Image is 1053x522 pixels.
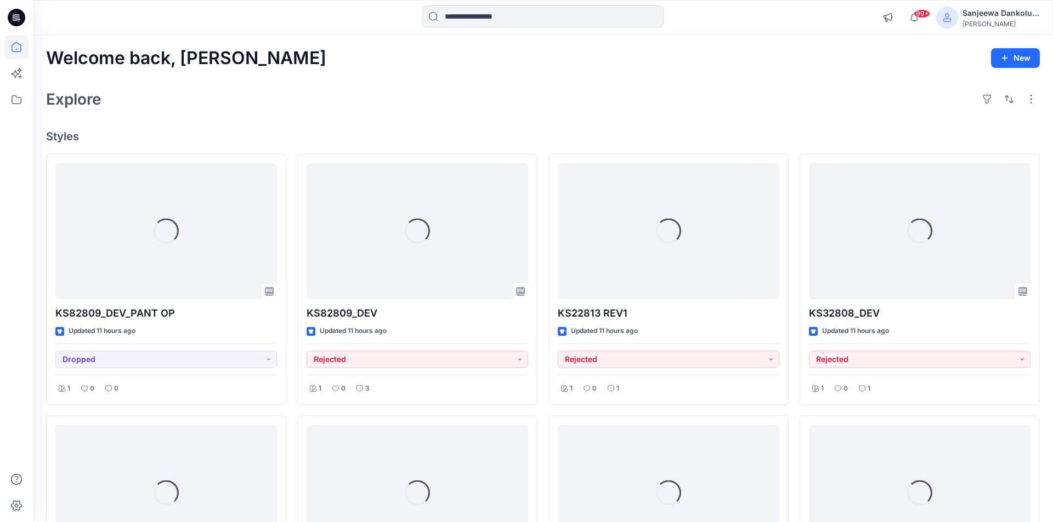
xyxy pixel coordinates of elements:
p: 0 [114,383,118,394]
h4: Styles [46,130,1040,143]
p: 0 [341,383,346,394]
p: 1 [616,383,619,394]
p: KS22813 REV1 [558,306,779,321]
p: 1 [319,383,321,394]
h2: Welcome back, [PERSON_NAME] [46,48,326,68]
svg: avatar [943,13,952,22]
p: KS82809_DEV [307,306,528,321]
p: 1 [570,383,573,394]
p: Updated 11 hours ago [571,325,638,337]
div: Sanjeewa Dankoluwage [963,7,1039,20]
p: Updated 11 hours ago [822,325,889,337]
div: [PERSON_NAME] [963,20,1039,28]
p: 1 [868,383,870,394]
p: KS32808_DEV [809,306,1031,321]
span: 99+ [914,9,930,18]
p: 1 [821,383,824,394]
p: 1 [67,383,70,394]
p: 0 [90,383,94,394]
p: Updated 11 hours ago [320,325,387,337]
h2: Explore [46,90,101,108]
p: 0 [843,383,848,394]
p: 0 [592,383,597,394]
p: KS82809_DEV_PANT OP [55,306,277,321]
p: Updated 11 hours ago [69,325,135,337]
p: 3 [365,383,370,394]
button: New [991,48,1040,68]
